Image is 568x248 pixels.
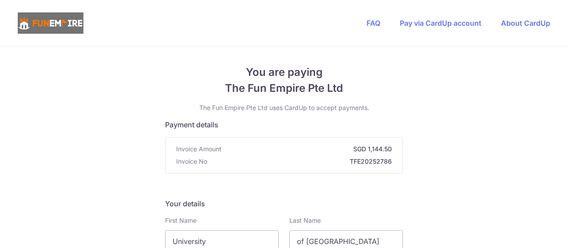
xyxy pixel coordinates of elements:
[367,19,380,28] a: FAQ
[176,157,207,166] span: Invoice No
[165,216,197,225] label: First Name
[211,157,392,166] strong: TFE20252786
[165,80,403,96] span: The Fun Empire Pte Ltd
[289,216,321,225] label: Last Name
[400,19,481,28] a: Pay via CardUp account
[165,198,403,209] h5: Your details
[501,19,550,28] a: About CardUp
[225,145,392,154] strong: SGD 1,144.50
[165,64,403,80] span: You are paying
[165,119,403,130] h5: Payment details
[176,145,221,154] span: Invoice Amount
[165,103,403,112] p: The Fun Empire Pte Ltd uses CardUp to accept payments.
